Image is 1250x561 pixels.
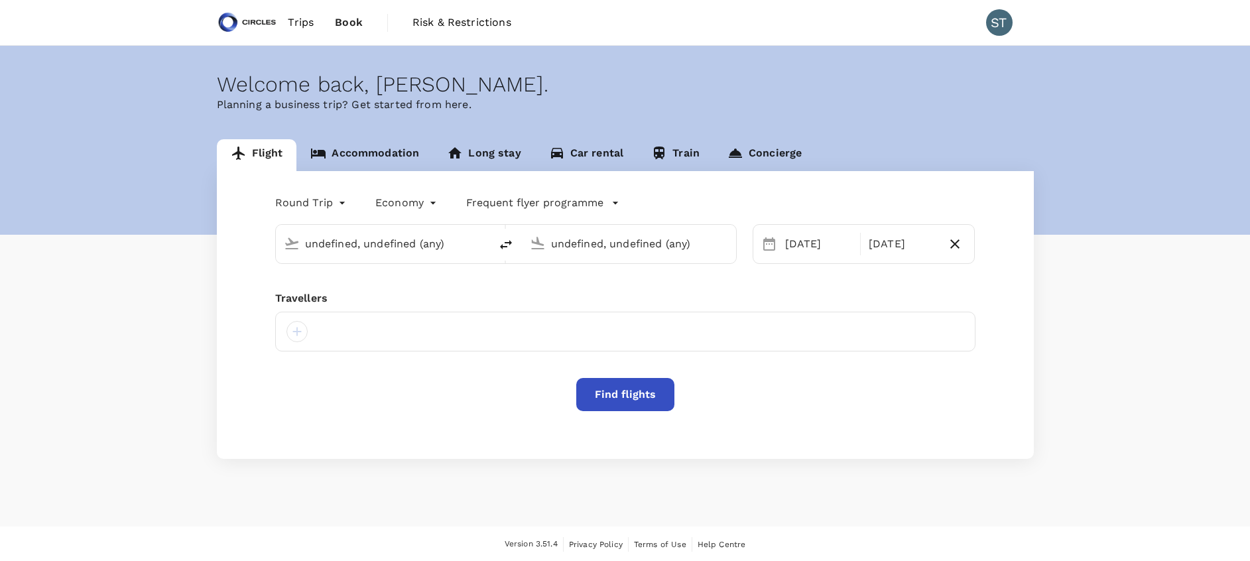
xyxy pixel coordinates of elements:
span: Terms of Use [634,540,686,549]
p: Planning a business trip? Get started from here. [217,97,1034,113]
span: Trips [288,15,314,31]
button: Open [727,242,729,245]
a: Concierge [714,139,816,171]
a: Car rental [535,139,638,171]
div: [DATE] [863,231,941,257]
button: delete [490,229,522,261]
div: Welcome back , [PERSON_NAME] . [217,72,1034,97]
span: Risk & Restrictions [412,15,511,31]
a: Long stay [433,139,534,171]
a: Train [637,139,714,171]
a: Privacy Policy [569,537,623,552]
div: Travellers [275,290,975,306]
button: Open [481,242,483,245]
span: Book [335,15,363,31]
span: Help Centre [698,540,746,549]
input: Going to [551,233,708,254]
a: Flight [217,139,297,171]
a: Help Centre [698,537,746,552]
a: Accommodation [296,139,433,171]
img: Circles [217,8,278,37]
div: Round Trip [275,192,349,214]
span: Version 3.51.4 [505,538,558,551]
span: Privacy Policy [569,540,623,549]
button: Find flights [576,378,674,411]
a: Terms of Use [634,537,686,552]
button: Frequent flyer programme [466,195,619,211]
input: Depart from [305,233,462,254]
div: [DATE] [780,231,857,257]
div: Economy [375,192,440,214]
div: ST [986,9,1013,36]
p: Frequent flyer programme [466,195,603,211]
